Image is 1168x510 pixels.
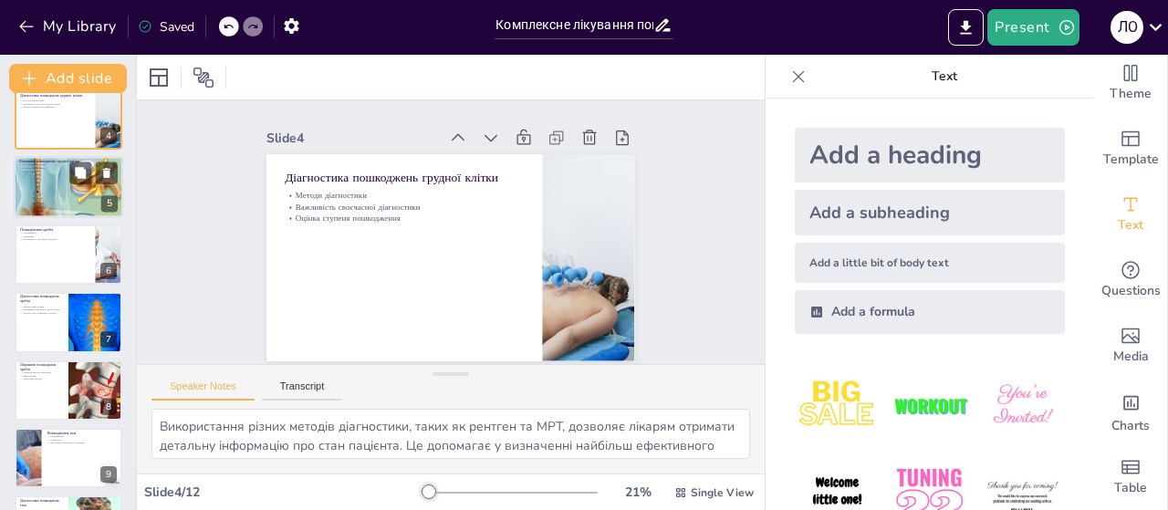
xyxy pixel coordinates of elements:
div: 8 [100,399,117,415]
p: Медикаментозне лікування [20,370,63,374]
span: Theme [1110,84,1152,104]
p: Діагностика пошкоджень грудної клітки [20,93,90,99]
img: 3.jpeg [980,363,1065,448]
div: Slide 4 / 12 [144,484,422,501]
button: Л О [1111,9,1143,46]
p: Діагностика пошкоджень грудної клітки [286,169,525,186]
p: Важливість своєчасної діагностики [20,308,63,312]
p: Лікування пошкоджень хребта [20,362,63,372]
button: Present [987,9,1079,46]
span: Text [1118,215,1143,235]
div: Layout [144,63,173,92]
div: 4 [100,128,117,144]
p: Необхідність медичної допомоги [20,238,90,242]
p: Консервативні методи [19,162,118,166]
img: 1.jpeg [795,363,880,448]
div: Add a formula [795,290,1065,334]
p: Симптоми [47,438,117,442]
div: 5 [14,156,123,218]
div: 9 [100,466,117,483]
p: Реабілітація [19,170,118,173]
p: Методи діагностики [20,99,90,103]
p: Методи діагностики [20,305,63,308]
div: 7 [100,331,117,348]
div: Slide 4 [266,130,437,147]
p: Діагностика пошкоджень хребта [20,294,63,304]
span: Table [1114,478,1147,498]
div: Add images, graphics, shapes or video [1094,313,1167,379]
div: Add a little bit of body text [795,243,1065,283]
p: Важливість своєчасної діагностики [20,102,90,106]
div: Add ready made slides [1094,116,1167,182]
div: Add a subheading [795,190,1065,235]
button: Transcript [262,380,343,401]
button: My Library [14,12,124,41]
p: Хірургічні методи [20,377,63,380]
div: Add a heading [795,128,1065,182]
div: 4 [15,88,122,149]
div: 5 [101,195,118,212]
div: Get real-time input from your audience [1094,247,1167,313]
span: Charts [1111,416,1150,436]
button: Delete Slide [96,161,118,183]
p: Пошкодження таза [47,431,117,436]
span: Template [1103,150,1159,170]
img: 2.jpeg [887,363,972,448]
span: Questions [1101,281,1161,301]
button: Export to PowerPoint [948,9,984,46]
button: Duplicate Slide [69,161,91,183]
div: 8 [15,360,122,421]
p: Необхідність медичної допомоги [47,442,117,445]
p: Пошкодження хребта [20,227,90,233]
p: Ускладнення [47,434,117,438]
button: Add slide [9,64,127,93]
div: 6 [15,224,122,285]
span: Position [193,67,214,88]
p: Методи діагностики [286,190,525,202]
textarea: Використання різних методів діагностики, таких як рентген та МРТ, дозволяє лікарям отримати детал... [151,409,750,459]
div: 6 [100,263,117,279]
input: Insert title [495,12,652,38]
button: Speaker Notes [151,380,255,401]
p: Фізіотерапія [20,374,63,378]
p: Хірургічне втручання [19,166,118,170]
div: Add text boxes [1094,182,1167,247]
div: Change the overall theme [1094,50,1167,116]
p: Оцінка ступеня пошкодження [286,213,525,224]
p: Оцінка стану нервових структур [20,312,63,316]
p: Ускладнення [20,231,90,234]
span: Media [1113,347,1149,367]
p: Text [813,55,1076,99]
div: 9 [15,428,122,488]
span: Single View [691,485,754,500]
div: 21 % [616,484,660,501]
p: Лікування пошкоджень грудної клітки [19,159,118,164]
div: Л О [1111,11,1143,44]
p: Діагностика пошкоджень таза [20,497,63,507]
div: Saved [138,18,194,36]
p: Важливість своєчасної діагностики [286,202,525,213]
p: Симптоми [20,234,90,238]
p: Оцінка ступеня пошкодження [20,106,90,109]
div: 7 [15,292,122,352]
div: Add a table [1094,444,1167,510]
div: Add charts and graphs [1094,379,1167,444]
